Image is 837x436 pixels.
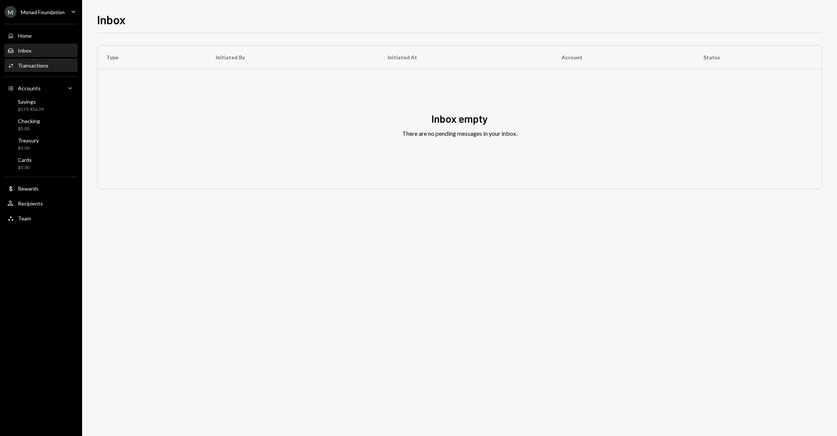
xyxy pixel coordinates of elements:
[18,145,39,151] div: $0.00
[402,129,517,138] div: There are no pending messages in your inbox.
[4,154,78,172] a: Cards$0.00
[694,46,822,69] th: Status
[18,118,40,124] div: Checking
[4,197,78,210] a: Recipients
[18,32,32,39] div: Home
[18,157,32,163] div: Cards
[4,96,78,114] a: Savings$579,456.39
[97,46,207,69] th: Type
[4,59,78,72] a: Transactions
[18,164,32,171] div: $0.00
[18,106,44,113] div: $579,456.39
[4,211,78,225] a: Team
[553,46,695,69] th: Account
[207,46,379,69] th: Initiated By
[379,46,552,69] th: Initiated At
[4,182,78,195] a: Rewards
[18,137,39,144] div: Treasury
[18,85,41,91] div: Accounts
[4,29,78,42] a: Home
[4,81,78,95] a: Accounts
[4,135,78,153] a: Treasury$0.00
[18,62,49,69] div: Transactions
[4,44,78,57] a: Inbox
[21,9,65,15] div: Monad Foundation
[18,215,31,222] div: Team
[18,185,38,192] div: Rewards
[18,200,43,207] div: Recipients
[431,112,488,126] div: Inbox empty
[18,47,31,54] div: Inbox
[4,116,78,134] a: Checking$0.00
[18,98,44,105] div: Savings
[18,126,40,132] div: $0.00
[97,12,126,27] h1: Inbox
[4,6,16,18] div: M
